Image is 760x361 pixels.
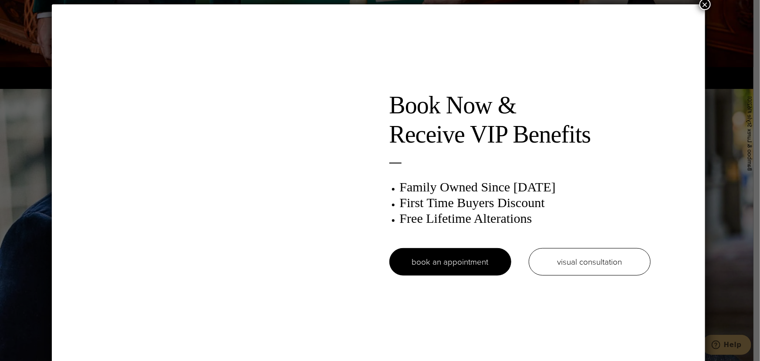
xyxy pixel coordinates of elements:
h2: Book Now & Receive VIP Benefits [389,91,651,149]
span: Help [20,6,37,14]
a: visual consultation [529,248,651,276]
h3: First Time Buyers Discount [400,195,651,211]
h3: Free Lifetime Alterations [400,211,651,226]
a: book an appointment [389,248,511,276]
h3: Family Owned Since [DATE] [400,179,651,195]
